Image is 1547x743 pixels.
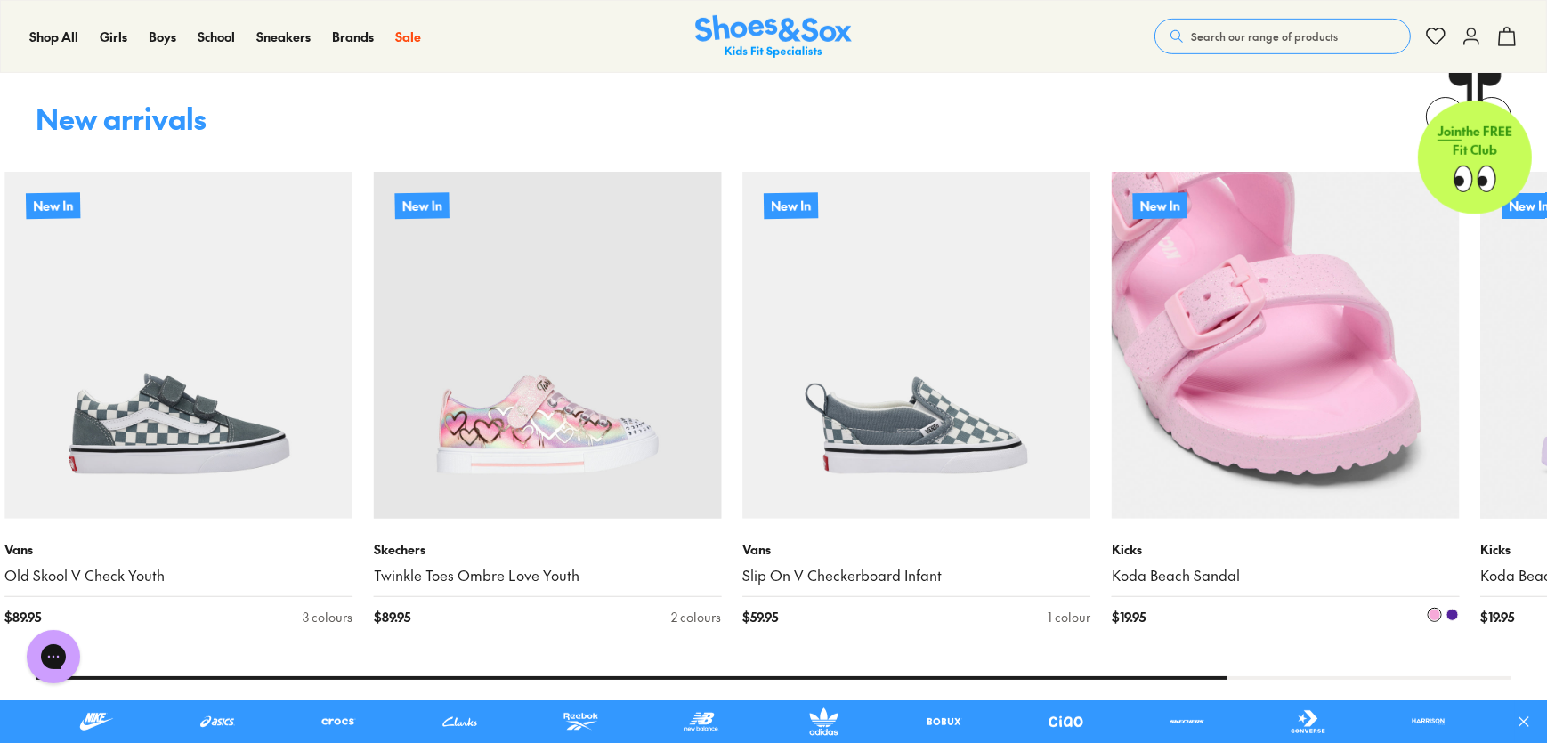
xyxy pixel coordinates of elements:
div: 3 colours [303,608,352,626]
span: School [198,28,235,45]
a: Sneakers [256,28,311,46]
div: 2 colours [671,608,721,626]
span: $ 19.95 [1112,608,1146,626]
a: School [198,28,235,46]
iframe: Gorgias live chat messenger [18,624,89,690]
p: Skechers [374,540,722,559]
span: Sneakers [256,28,311,45]
img: SNS_Logo_Responsive.svg [695,15,852,59]
a: Old Skool V Check Youth [4,566,352,586]
a: Girls [100,28,127,46]
a: Brands [332,28,374,46]
p: New In [1131,190,1187,222]
p: Kicks [1112,540,1460,559]
a: Slip On V Checkerboard Infant [742,566,1090,586]
span: Shop All [29,28,78,45]
span: $ 89.95 [374,608,410,626]
a: Sale [395,28,421,46]
a: Boys [149,28,176,46]
span: $ 59.95 [742,608,778,626]
a: Koda Beach Sandal [1112,566,1460,586]
span: Join [1438,125,1462,143]
div: New arrivals [36,104,207,133]
span: Sale [395,28,421,45]
p: New In [764,192,818,219]
div: 1 colour [1048,608,1090,626]
a: Jointhe FREE Fit Club [1418,72,1532,214]
p: New In [25,190,81,222]
a: Shoes & Sox [695,15,852,59]
p: Vans [742,540,1090,559]
span: $ 89.95 [4,608,41,626]
button: Search our range of products [1154,19,1411,54]
p: New In [394,192,449,219]
a: Twinkle Toes Ombre Love Youth [374,566,722,586]
a: New In [4,172,352,520]
p: the FREE Fit Club [1418,111,1532,177]
span: Brands [332,28,374,45]
span: $ 19.95 [1480,608,1514,626]
p: Vans [4,540,352,559]
span: Search our range of products [1191,28,1338,44]
a: Shop All [29,28,78,46]
span: Girls [100,28,127,45]
span: Boys [149,28,176,45]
